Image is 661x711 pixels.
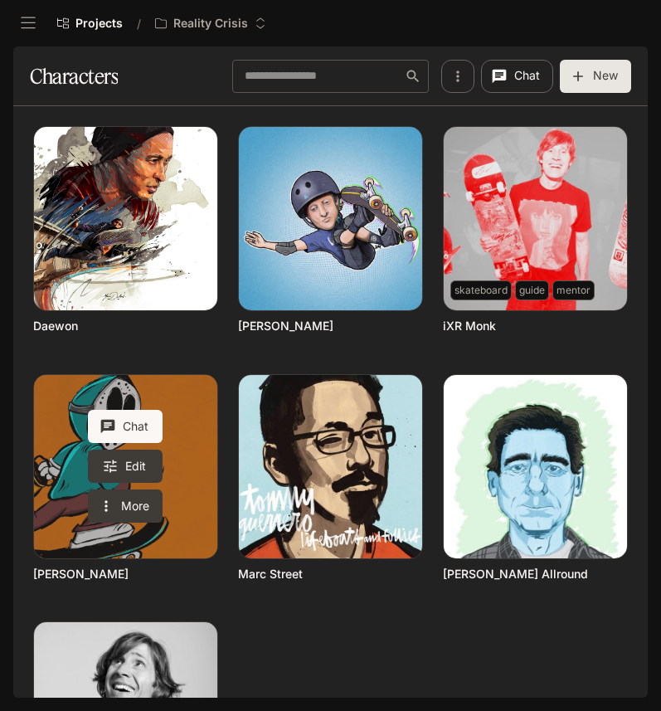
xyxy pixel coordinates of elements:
img: Daewon [34,127,217,310]
img: Robert Allround [444,375,627,558]
a: Go to projects [50,7,130,40]
a: Edit John Free [88,450,163,483]
h1: Characters [30,60,118,93]
button: More actions [88,489,163,523]
button: Chat [481,60,553,93]
a: iXR Monk [443,318,496,334]
div: / [130,15,148,32]
a: [PERSON_NAME] Allround [443,566,588,582]
button: open drawer [13,8,43,38]
a: Marc Street [238,566,303,582]
a: John Free [34,375,217,558]
button: New [560,60,631,93]
button: Open workspace menu [148,7,274,40]
a: [PERSON_NAME] [33,566,129,582]
a: Daewon [33,318,78,334]
a: [PERSON_NAME] [238,318,333,334]
button: Chat with John Free [88,410,163,443]
img: iXR Monk [444,127,627,310]
span: Projects [75,17,123,31]
img: Frank Pipe [239,127,422,310]
img: Marc Street [239,375,422,558]
p: Reality Crisis [173,17,248,31]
